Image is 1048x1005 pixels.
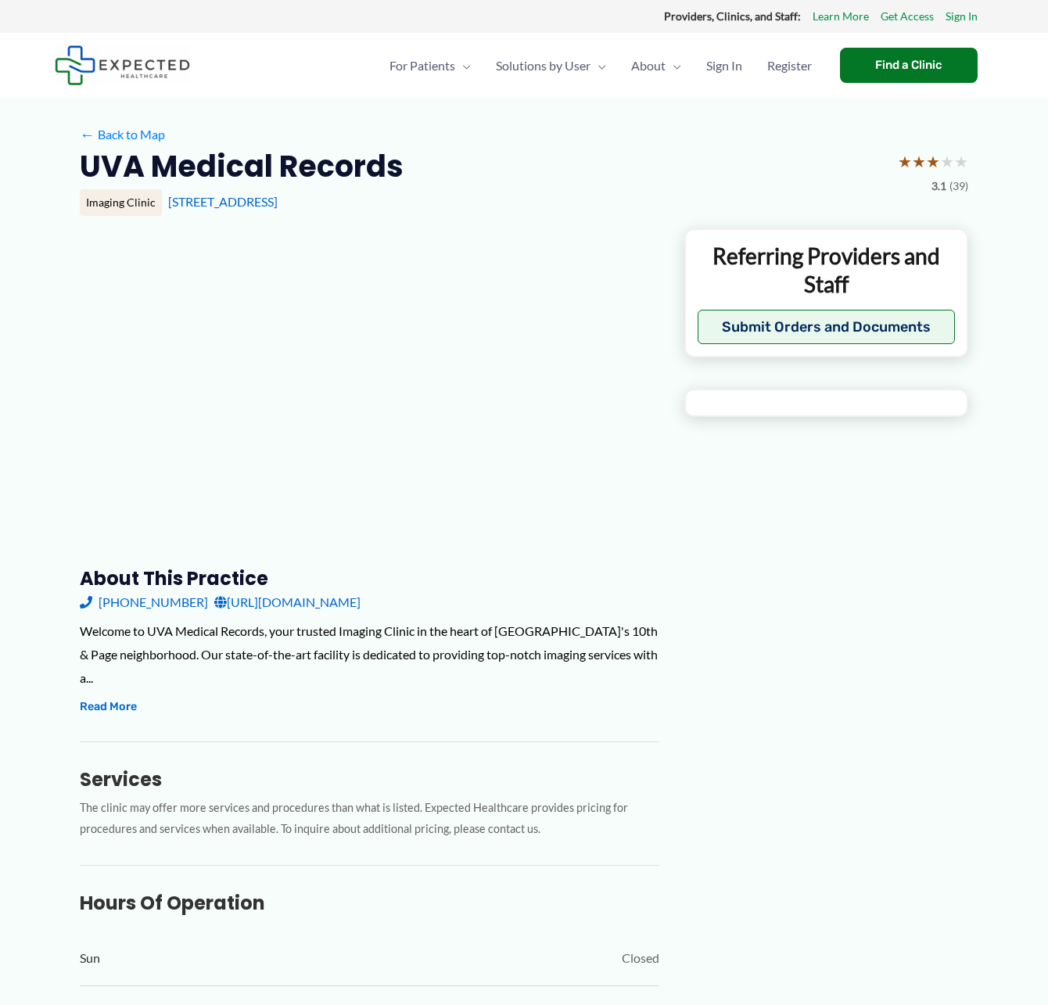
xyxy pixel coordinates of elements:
a: Solutions by UserMenu Toggle [483,38,619,93]
span: Menu Toggle [666,38,681,93]
span: (39) [949,176,968,196]
a: Register [755,38,824,93]
h3: Hours of Operation [80,891,659,915]
img: Expected Healthcare Logo - side, dark font, small [55,45,190,85]
a: Get Access [881,6,934,27]
a: ←Back to Map [80,123,165,146]
strong: Providers, Clinics, and Staff: [664,9,801,23]
span: ★ [954,147,968,176]
h3: Services [80,767,659,791]
a: [URL][DOMAIN_NAME] [214,590,361,614]
a: Sign In [694,38,755,93]
div: Welcome to UVA Medical Records, your trusted Imaging Clinic in the heart of [GEOGRAPHIC_DATA]'s 1... [80,619,659,689]
button: Read More [80,698,137,716]
span: Menu Toggle [455,38,471,93]
span: About [631,38,666,93]
span: Closed [622,946,659,970]
span: Sign In [706,38,742,93]
span: ← [80,127,95,142]
p: The clinic may offer more services and procedures than what is listed. Expected Healthcare provid... [80,798,659,840]
h2: UVA Medical Records [80,147,404,185]
span: Register [767,38,812,93]
a: [PHONE_NUMBER] [80,590,208,614]
span: ★ [898,147,912,176]
a: For PatientsMenu Toggle [377,38,483,93]
span: Menu Toggle [590,38,606,93]
a: Learn More [813,6,869,27]
span: For Patients [389,38,455,93]
div: Imaging Clinic [80,189,162,216]
p: Referring Providers and Staff [698,242,955,299]
span: ★ [940,147,954,176]
span: Solutions by User [496,38,590,93]
span: ★ [912,147,926,176]
span: Sun [80,946,100,970]
span: 3.1 [931,176,946,196]
h3: About this practice [80,566,659,590]
a: [STREET_ADDRESS] [168,194,278,209]
a: Find a Clinic [840,48,978,83]
span: ★ [926,147,940,176]
nav: Primary Site Navigation [377,38,824,93]
button: Submit Orders and Documents [698,310,955,344]
a: Sign In [946,6,978,27]
a: AboutMenu Toggle [619,38,694,93]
